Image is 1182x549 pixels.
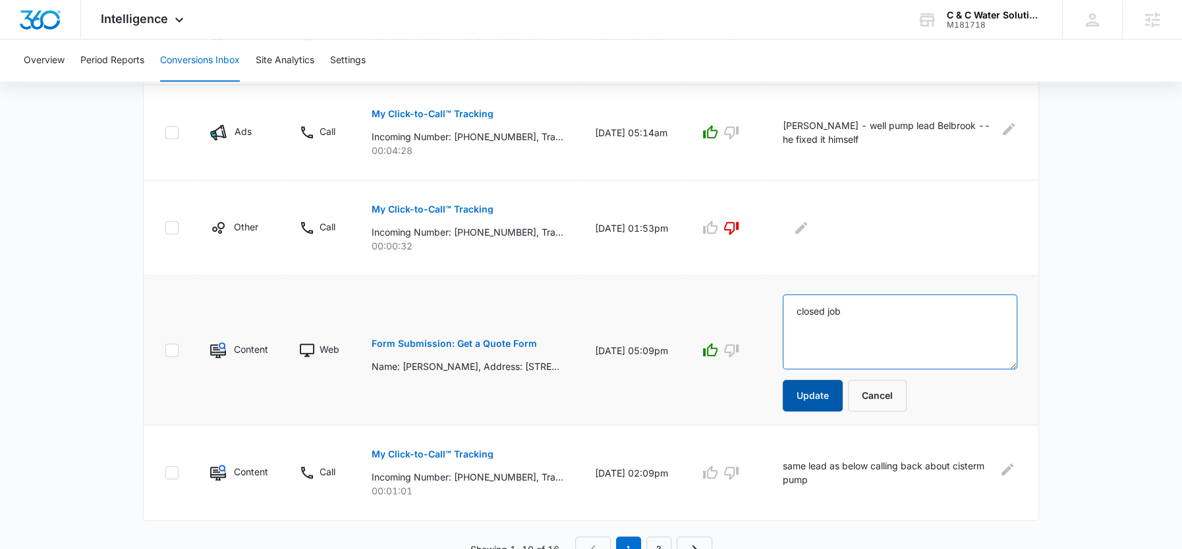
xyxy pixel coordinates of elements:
[372,144,563,157] p: 00:04:28
[372,484,563,498] p: 00:01:01
[24,39,65,82] button: Overview
[372,359,563,373] p: Name: [PERSON_NAME], Address: [STREET_ADDRESS][US_STATE] ,, Email: [PERSON_NAME][EMAIL_ADDRESS][P...
[101,12,168,26] span: Intelligence
[947,20,1043,30] div: account id
[372,205,493,214] p: My Click-to-Call™ Tracking
[791,217,812,238] button: Edit Comments
[160,39,240,82] button: Conversions Inbox
[320,124,335,138] p: Call
[80,39,144,82] button: Period Reports
[579,425,684,521] td: [DATE] 02:09pm
[947,10,1043,20] div: account name
[579,85,684,180] td: [DATE] 05:14am
[235,124,252,138] p: Ads
[234,342,267,356] p: Content
[372,450,493,459] p: My Click-to-Call™ Tracking
[372,194,493,225] button: My Click-to-Call™ Tracking
[372,130,563,144] p: Incoming Number: [PHONE_NUMBER], Tracking Number: [PHONE_NUMBER], Ring To: [PHONE_NUMBER], Caller...
[783,118,993,146] p: [PERSON_NAME] - well pump lead Belbrook -- he fixed it himself
[579,276,684,425] td: [DATE] 05:09pm
[579,180,684,276] td: [DATE] 01:53pm
[372,339,537,348] p: Form Submission: Get a Quote Form
[783,459,990,486] p: same lead as below calling back about cisterm pump
[372,109,493,118] p: My Click-to-Call™ Tracking
[372,470,563,484] p: Incoming Number: [PHONE_NUMBER], Tracking Number: [PHONE_NUMBER], Ring To: [PHONE_NUMBER], Caller...
[372,438,493,470] button: My Click-to-Call™ Tracking
[998,459,1017,480] button: Edit Comments
[320,465,335,479] p: Call
[234,465,267,479] p: Content
[372,239,563,253] p: 00:00:32
[234,220,258,234] p: Other
[372,98,493,130] button: My Click-to-Call™ Tracking
[320,342,339,356] p: Web
[372,225,563,239] p: Incoming Number: [PHONE_NUMBER], Tracking Number: [PHONE_NUMBER], Ring To: [PHONE_NUMBER], Caller...
[372,328,537,359] button: Form Submission: Get a Quote Form
[256,39,314,82] button: Site Analytics
[330,39,366,82] button: Settings
[783,380,843,411] button: Update
[848,380,907,411] button: Cancel
[1000,118,1017,140] button: Edit Comments
[783,294,1017,369] textarea: closed job
[320,220,335,234] p: Call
